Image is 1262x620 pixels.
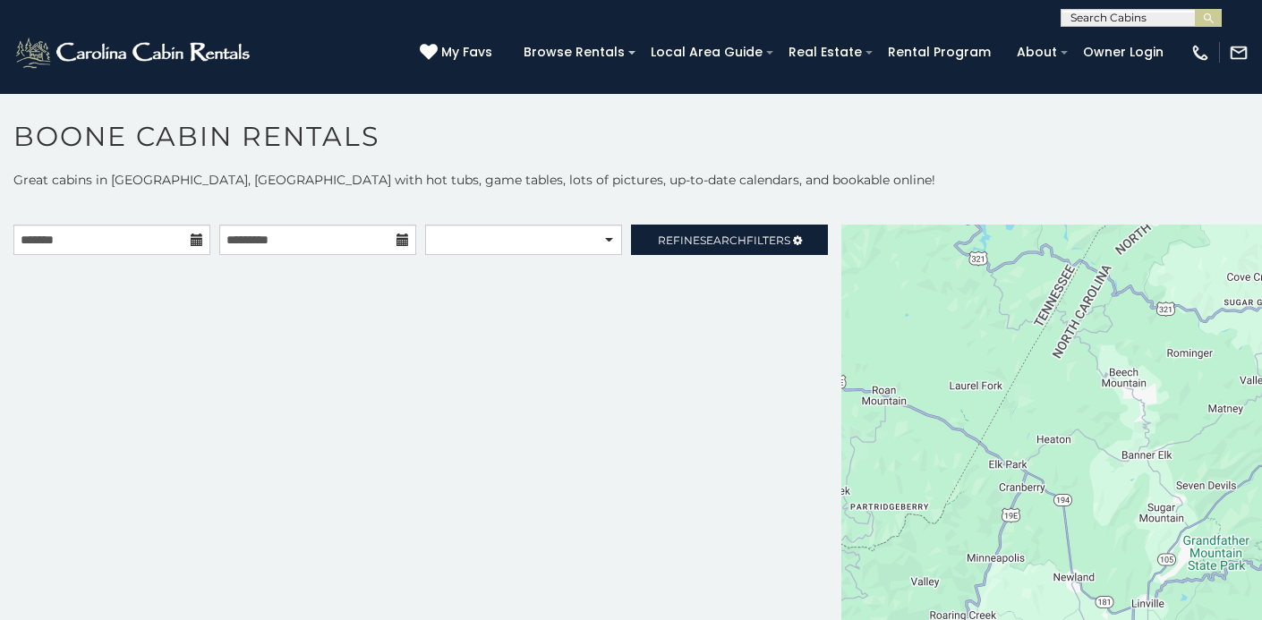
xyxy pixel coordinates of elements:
a: About [1008,38,1066,66]
a: Owner Login [1074,38,1172,66]
img: phone-regular-white.png [1190,43,1210,63]
img: mail-regular-white.png [1229,43,1249,63]
a: My Favs [420,43,497,63]
span: My Favs [441,43,492,62]
img: White-1-2.png [13,35,255,71]
span: Search [700,234,746,247]
a: Real Estate [780,38,871,66]
a: Rental Program [879,38,1000,66]
span: Refine Filters [658,234,790,247]
a: Browse Rentals [515,38,634,66]
a: Local Area Guide [642,38,772,66]
a: RefineSearchFilters [631,225,828,255]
